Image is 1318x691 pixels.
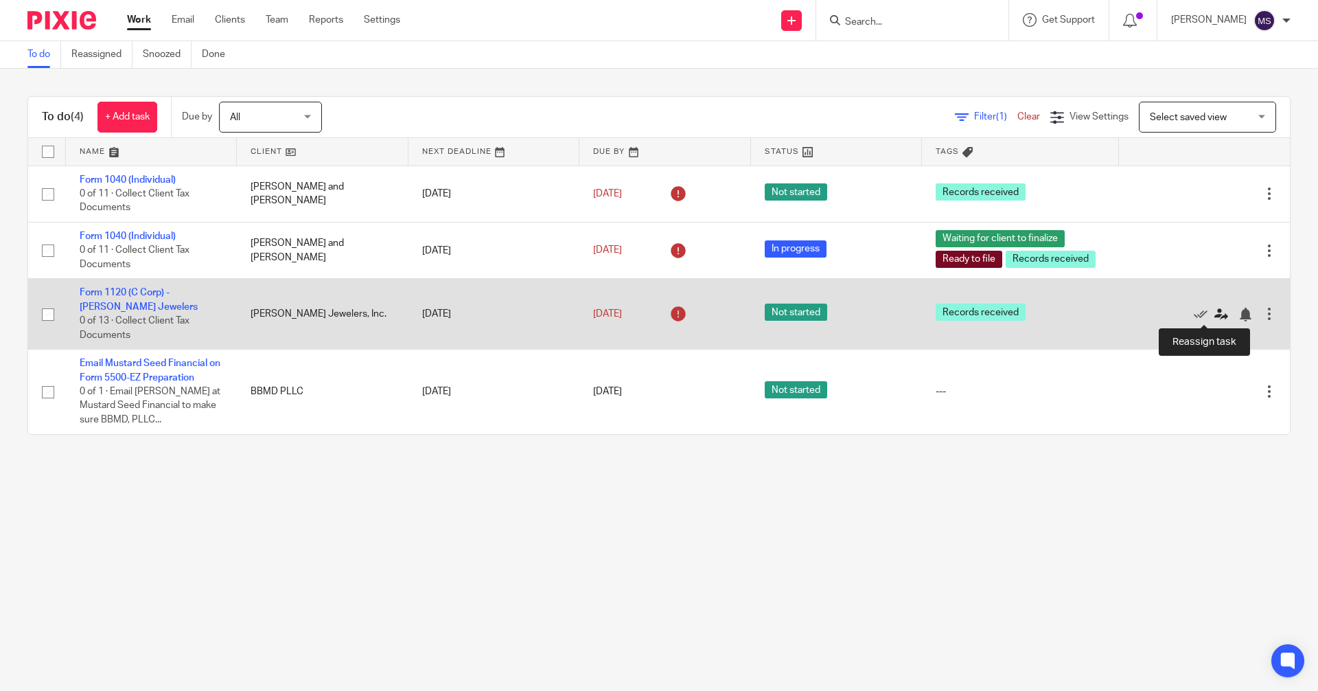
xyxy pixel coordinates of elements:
[80,316,189,340] span: 0 of 13 · Collect Client Tax Documents
[80,387,220,424] span: 0 of 1 · Email [PERSON_NAME] at Mustard Seed Financial to make sure BBMD, PLLC...
[765,381,827,398] span: Not started
[936,148,959,155] span: Tags
[593,387,622,396] span: [DATE]
[408,166,579,222] td: [DATE]
[593,309,622,319] span: [DATE]
[936,230,1065,247] span: Waiting for client to finalize
[237,350,408,434] td: BBMD PLLC
[1253,10,1275,32] img: svg%3E
[80,231,176,241] a: Form 1040 (Individual)
[127,13,151,27] a: Work
[80,246,189,270] span: 0 of 11 · Collect Client Tax Documents
[765,240,826,258] span: In progress
[202,41,235,68] a: Done
[1070,112,1129,122] span: View Settings
[844,16,967,29] input: Search
[974,112,1017,122] span: Filter
[27,41,61,68] a: To do
[1194,307,1214,321] a: Mark as done
[143,41,192,68] a: Snoozed
[266,13,288,27] a: Team
[97,102,157,133] a: + Add task
[936,251,1002,268] span: Ready to file
[71,111,84,122] span: (4)
[172,13,194,27] a: Email
[593,189,622,199] span: [DATE]
[1171,13,1247,27] p: [PERSON_NAME]
[408,350,579,434] td: [DATE]
[1006,251,1096,268] span: Records received
[182,110,212,124] p: Due by
[80,175,176,185] a: Form 1040 (Individual)
[237,166,408,222] td: [PERSON_NAME] and [PERSON_NAME]
[42,110,84,124] h1: To do
[1150,113,1227,122] span: Select saved view
[996,112,1007,122] span: (1)
[80,359,220,382] a: Email Mustard Seed Financial on Form 5500-EZ Preparation
[936,385,1105,398] div: ---
[765,304,827,321] span: Not started
[1042,15,1095,25] span: Get Support
[1017,112,1040,122] a: Clear
[309,13,343,27] a: Reports
[80,189,189,213] span: 0 of 11 · Collect Client Tax Documents
[408,279,579,350] td: [DATE]
[230,113,240,122] span: All
[765,183,827,201] span: Not started
[936,304,1026,321] span: Records received
[71,41,132,68] a: Reassigned
[408,222,579,278] td: [DATE]
[364,13,400,27] a: Settings
[936,183,1026,201] span: Records received
[237,222,408,278] td: [PERSON_NAME] and [PERSON_NAME]
[80,288,198,311] a: Form 1120 (C Corp) - [PERSON_NAME] Jewelers
[215,13,245,27] a: Clients
[237,279,408,350] td: [PERSON_NAME] Jewelers, Inc.
[27,11,96,30] img: Pixie
[593,246,622,256] span: [DATE]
